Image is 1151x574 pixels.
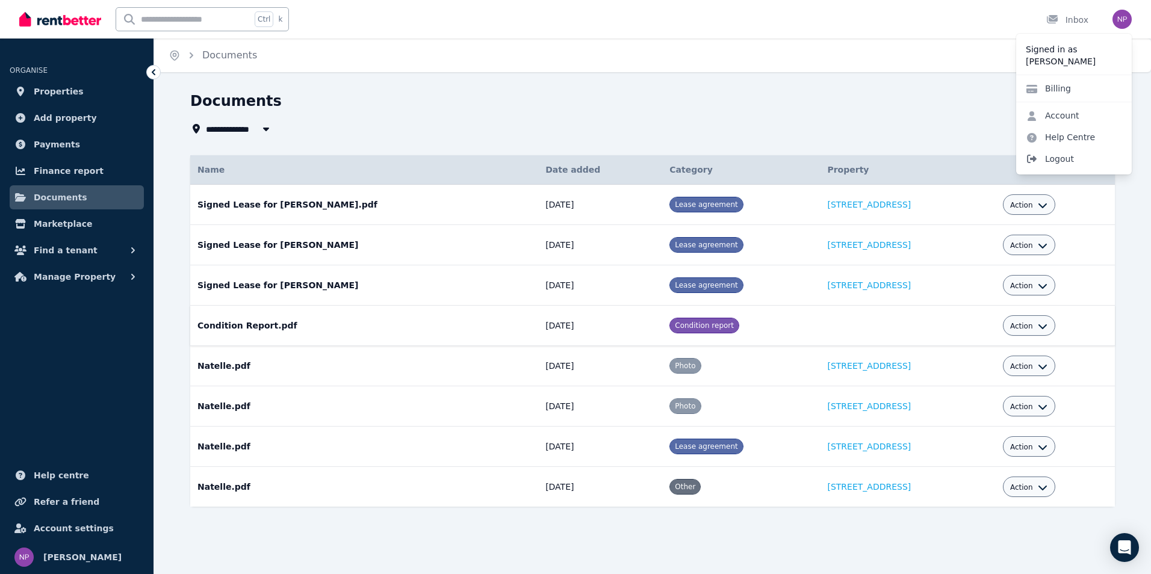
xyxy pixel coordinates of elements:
span: Condition report [675,321,734,330]
td: Signed Lease for [PERSON_NAME] [190,265,538,306]
td: Natelle.pdf [190,427,538,467]
a: Help Centre [1016,126,1105,148]
img: RentBetter [19,10,101,28]
td: [DATE] [538,386,662,427]
span: Action [1010,200,1033,210]
span: Manage Property [34,270,116,284]
td: Natelle.pdf [190,467,538,507]
td: [DATE] [538,467,662,507]
a: [STREET_ADDRESS] [827,240,911,250]
td: [DATE] [538,225,662,265]
span: Action [1010,442,1033,452]
h1: Documents [190,91,282,111]
a: Refer a friend [10,490,144,514]
span: Properties [34,84,84,99]
td: Natelle.pdf [190,346,538,386]
button: Action [1010,442,1047,452]
span: Documents [34,190,87,205]
td: Signed Lease for [PERSON_NAME] [190,225,538,265]
div: Inbox [1046,14,1088,26]
span: Action [1010,241,1033,250]
a: Marketplace [10,212,144,236]
span: Lease agreement [675,281,737,289]
span: Lease agreement [675,442,737,451]
a: [STREET_ADDRESS] [827,482,911,492]
td: [DATE] [538,185,662,225]
a: [STREET_ADDRESS] [827,442,911,451]
a: Account [1016,105,1089,126]
th: Property [820,155,996,185]
a: Documents [202,49,257,61]
button: Action [1010,241,1047,250]
p: Signed in as [1026,43,1122,55]
span: Action [1010,321,1033,331]
span: Refer a friend [34,495,99,509]
span: Payments [34,137,80,152]
span: ORGANISE [10,66,48,75]
button: Find a tenant [10,238,144,262]
span: Logout [1016,148,1132,170]
span: Lease agreement [675,200,737,209]
span: Action [1010,483,1033,492]
td: Natelle.pdf [190,386,538,427]
span: Action [1010,281,1033,291]
span: Finance report [34,164,104,178]
th: Category [662,155,820,185]
button: Action [1010,483,1047,492]
div: Open Intercom Messenger [1110,533,1139,562]
span: Action [1010,362,1033,371]
button: Action [1010,200,1047,210]
span: Action [1010,402,1033,412]
span: [PERSON_NAME] [43,550,122,564]
td: [DATE] [538,265,662,306]
span: Help centre [34,468,89,483]
a: [STREET_ADDRESS] [827,401,911,411]
span: Lease agreement [675,241,737,249]
a: Account settings [10,516,144,540]
th: Date added [538,155,662,185]
a: Help centre [10,463,144,487]
button: Manage Property [10,265,144,289]
span: k [278,14,282,24]
a: Payments [10,132,144,156]
button: Action [1010,402,1047,412]
button: Action [1010,321,1047,331]
td: Condition Report.pdf [190,306,538,346]
td: Signed Lease for [PERSON_NAME].pdf [190,185,538,225]
td: [DATE] [538,427,662,467]
span: Account settings [34,521,114,535]
span: Name [197,165,225,174]
img: Natelle Pretorius [14,548,34,567]
span: Photo [675,362,695,370]
a: Billing [1016,78,1081,99]
nav: Breadcrumb [154,39,271,72]
span: Add property [34,111,97,125]
a: Documents [10,185,144,209]
a: Properties [10,79,144,103]
span: Other [675,483,695,491]
span: Find a tenant [34,243,98,258]
td: [DATE] [538,306,662,346]
a: Finance report [10,159,144,183]
img: Natelle Pretorius [1112,10,1132,29]
a: Add property [10,106,144,130]
p: [PERSON_NAME] [1026,55,1122,67]
button: Action [1010,281,1047,291]
span: Ctrl [255,11,273,27]
button: Action [1010,362,1047,371]
span: Marketplace [34,217,92,231]
a: [STREET_ADDRESS] [827,280,911,290]
td: [DATE] [538,346,662,386]
a: [STREET_ADDRESS] [827,200,911,209]
span: Photo [675,402,695,410]
a: [STREET_ADDRESS] [827,361,911,371]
